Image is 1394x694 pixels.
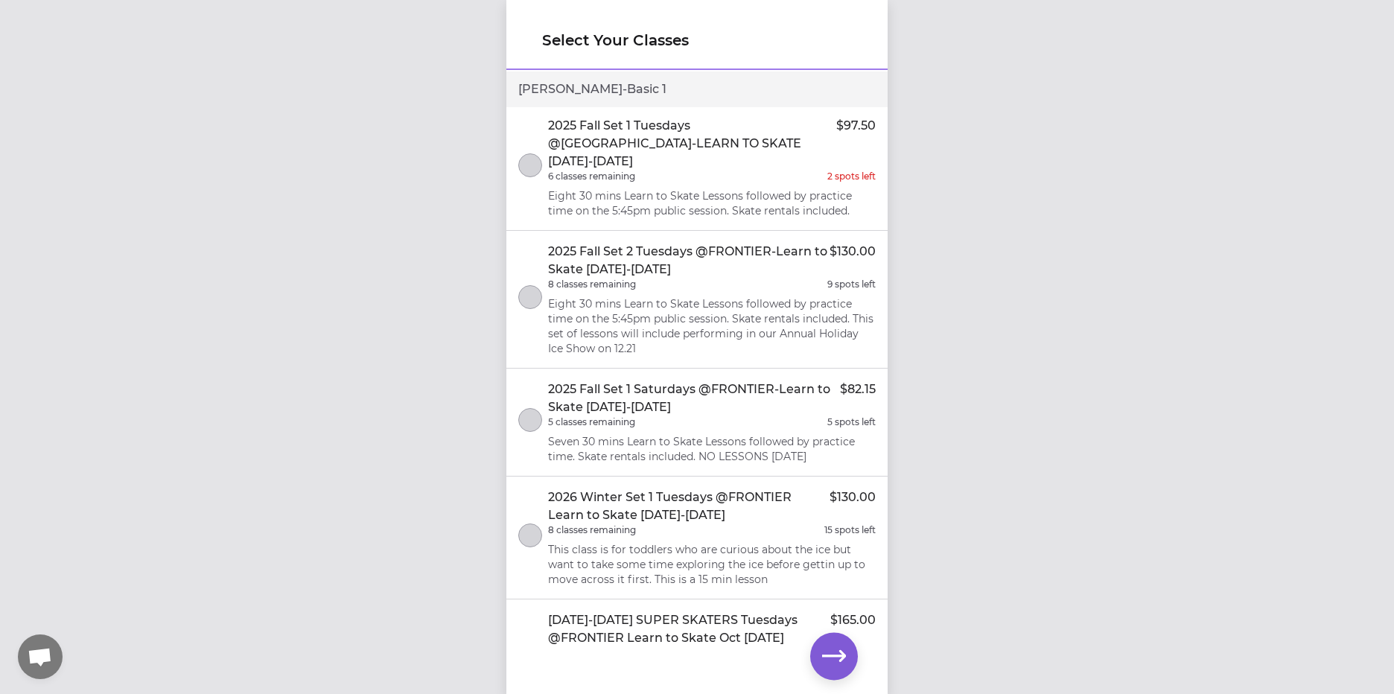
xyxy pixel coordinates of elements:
p: 8 classes remaining [548,278,636,290]
p: 2025 Fall Set 2 Tuesdays @FRONTIER-Learn to Skate [DATE]-[DATE] [548,243,830,278]
p: Seven 30 mins Learn to Skate Lessons followed by practice time. Skate rentals included. NO LESSON... [548,434,876,464]
p: 15 spots left [824,524,876,536]
p: $130.00 [830,243,876,278]
p: 2 spots left [827,171,876,182]
p: 2025 Fall Set 1 Saturdays @FRONTIER-Learn to Skate [DATE]-[DATE] [548,381,840,416]
p: $82.15 [840,381,876,416]
p: 9 spots left [827,278,876,290]
button: select class [518,285,542,309]
p: 2025 Fall Set 1 Tuesdays @[GEOGRAPHIC_DATA]-LEARN TO SKATE [DATE]-[DATE] [548,117,836,171]
p: Eight 30 mins Learn to Skate Lessons followed by practice time on the 5:45pm public session. Skat... [548,296,876,356]
p: $97.50 [836,117,876,171]
p: 5 spots left [827,416,876,428]
button: select class [518,153,542,177]
p: Eight 30 mins Learn to Skate Lessons followed by practice time on the 5:45pm public session. Skat... [548,188,876,218]
p: $165.00 [830,611,876,647]
p: This class is for toddlers who are curious about the ice but want to take some time exploring the... [548,542,876,587]
h1: Select Your Classes [542,30,852,51]
p: $130.00 [830,488,876,524]
button: select class [518,408,542,432]
p: 6 classes remaining [548,171,635,182]
p: 2026 Winter Set 1 Tuesdays @FRONTIER Learn to Skate [DATE]-[DATE] [548,488,830,524]
button: select class [518,523,542,547]
div: [PERSON_NAME] - Basic 1 [506,71,888,107]
p: 8 classes remaining [548,524,636,536]
p: [DATE]-[DATE] SUPER SKATERS Tuesdays @FRONTIER Learn to Skate Oct [DATE] [548,611,830,647]
p: 5 classes remaining [548,416,635,428]
div: Open chat [18,634,63,679]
